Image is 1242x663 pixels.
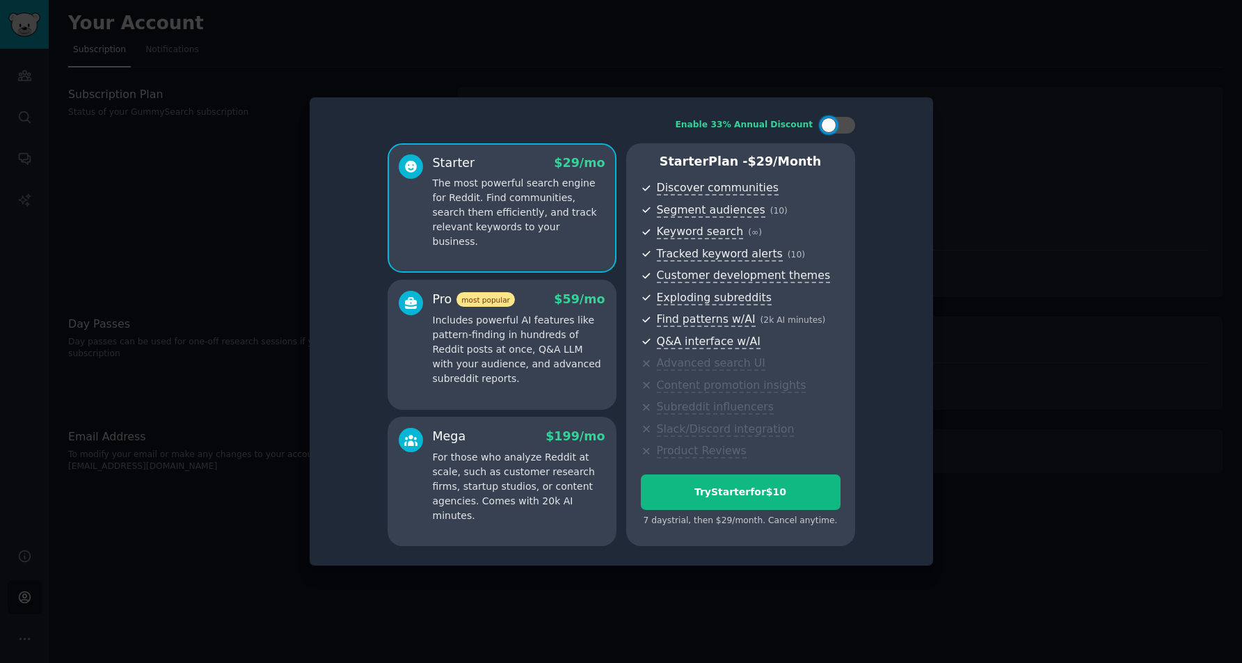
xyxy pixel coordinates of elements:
p: Starter Plan - [641,153,841,170]
span: Exploding subreddits [657,291,772,305]
span: Segment audiences [657,203,765,218]
span: Advanced search UI [657,356,765,371]
span: ( 2k AI minutes ) [761,315,826,325]
button: TryStarterfor$10 [641,474,841,510]
span: Q&A interface w/AI [657,335,761,349]
span: Keyword search [657,225,744,239]
div: Try Starter for $10 [642,485,840,500]
span: $ 29 /mo [554,156,605,170]
span: Tracked keyword alerts [657,247,783,262]
span: Slack/Discord integration [657,422,795,437]
p: The most powerful search engine for Reddit. Find communities, search them efficiently, and track ... [433,176,605,249]
span: $ 29 /month [748,154,822,168]
span: $ 199 /mo [546,429,605,443]
span: Find patterns w/AI [657,312,756,327]
span: ( 10 ) [788,250,805,259]
div: Enable 33% Annual Discount [676,119,813,131]
p: For those who analyze Reddit at scale, such as customer research firms, startup studios, or conte... [433,450,605,523]
span: most popular [456,292,515,307]
div: 7 days trial, then $ 29 /month . Cancel anytime. [641,515,841,527]
div: Starter [433,154,475,172]
p: Includes powerful AI features like pattern-finding in hundreds of Reddit posts at once, Q&A LLM w... [433,313,605,386]
div: Pro [433,291,515,308]
span: Product Reviews [657,444,747,458]
div: Mega [433,428,466,445]
span: Customer development themes [657,269,831,283]
span: ( ∞ ) [748,227,762,237]
span: Subreddit influencers [657,400,774,415]
span: ( 10 ) [770,206,788,216]
span: $ 59 /mo [554,292,605,306]
span: Content promotion insights [657,378,806,393]
span: Discover communities [657,181,779,195]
